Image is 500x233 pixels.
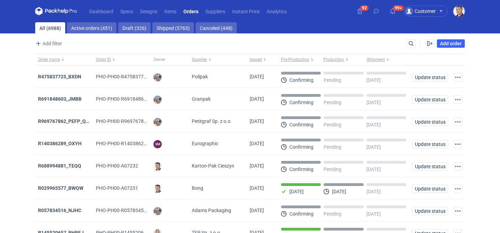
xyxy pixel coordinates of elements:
span: Petitgraf Sp. z o.o [192,118,230,125]
input: Search [407,39,429,48]
a: R475837725_BXDN [38,74,81,79]
button: Update status [412,207,448,215]
a: Instant Price [229,7,263,15]
div: Karton-Pak Cieszyn [189,155,247,177]
a: Suppliers [202,7,229,15]
p: Confirming [289,100,313,105]
button: Actions [454,73,462,81]
p: Confirming [289,144,313,150]
span: PHO-PH00-R969767862_PEFP_QTBD [96,118,178,124]
p: Pending [324,144,341,150]
p: Pending [324,100,341,105]
button: Order ID [93,54,151,65]
a: Draft (326) [118,22,151,33]
button: Add filter [34,39,62,48]
img: Michał Palasek [153,95,162,104]
button: Update status [412,162,448,171]
button: 92 [354,6,365,17]
button: Issued [247,54,278,65]
button: Update status [412,140,448,148]
img: Maciej Sikora [153,185,162,193]
img: Michał Palasek [153,118,162,126]
a: R691848603_JMBB [38,96,82,102]
a: Items [161,7,180,15]
a: R969767862_PEFP_QTBD [38,118,95,124]
span: 17/09/2025 [250,118,264,124]
button: Production [322,54,365,65]
button: Update status [412,73,448,81]
div: Polipak [189,65,247,88]
button: Actions [454,207,462,215]
p: [DATE] [366,122,381,127]
span: Update status [415,209,445,213]
a: Orders [180,7,202,15]
span: Update status [415,75,445,80]
span: PHO-PH00-A07232 [96,163,138,169]
span: Issued [250,57,262,62]
span: Karton-Pak Cieszyn [192,162,234,169]
span: Update status [415,97,445,102]
button: 99+ [387,6,398,17]
button: Update status [412,185,448,193]
button: Update status [412,95,448,104]
a: Active orders (451) [67,22,116,33]
button: Supplier [189,54,247,65]
a: Specs [117,7,137,15]
button: Actions [454,140,462,148]
a: Shipped (5763) [152,22,194,33]
p: [DATE] [332,189,346,194]
span: Bong [192,185,203,192]
span: 17/09/2025 [250,96,264,102]
button: Maciej Sikora [453,6,465,17]
span: 16/09/2025 [250,208,264,213]
span: Owner [153,57,165,62]
div: Granpak [189,88,247,110]
span: Production [323,57,344,62]
p: Pending [324,77,341,83]
span: PHO-PH00-R691848603_JMBB [96,96,165,102]
button: Pre-Production [278,54,322,65]
p: Pending [324,122,341,127]
div: Adams Packaging [189,199,247,222]
span: PHO-PH00-R140386289_OXYH [96,141,164,146]
span: Update status [415,164,445,169]
button: Actions [454,162,462,171]
p: Pending [324,166,341,172]
a: Canceled (448) [196,22,237,33]
span: 16/09/2025 [250,185,264,191]
button: Update status [412,118,448,126]
span: Adams Packaging [192,207,231,214]
span: PHO-PH00-R475837725_BXDN [96,74,164,79]
a: R057834516_NJHC [38,208,81,213]
p: Confirming [289,211,313,217]
button: Order name [35,54,93,65]
span: PHO-PH00-R057834516_NJHC [96,208,164,213]
img: Maciej Sikora [153,162,162,171]
div: Petitgraf Sp. z o.o [189,110,247,132]
img: Michał Palasek [153,207,162,215]
figcaption: SM [153,140,162,148]
p: [DATE] [366,144,381,150]
div: Eurographic [189,132,247,155]
span: Shipment [367,57,385,62]
p: [DATE] [366,211,381,217]
button: Shipment [365,54,409,65]
span: Update status [415,142,445,147]
a: Analytics [263,7,290,15]
span: PHO-PH00-A07231 [96,185,138,191]
p: Confirming [289,166,313,172]
button: Actions [454,185,462,193]
div: Bong [189,177,247,199]
span: 17/09/2025 [250,74,264,79]
p: [DATE] [366,166,381,172]
button: Actions [454,95,462,104]
a: R140386289_OXYH [38,141,82,146]
button: Actions [454,118,462,126]
p: Confirming [289,122,313,127]
strong: R029965577_BWQW [38,185,83,191]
